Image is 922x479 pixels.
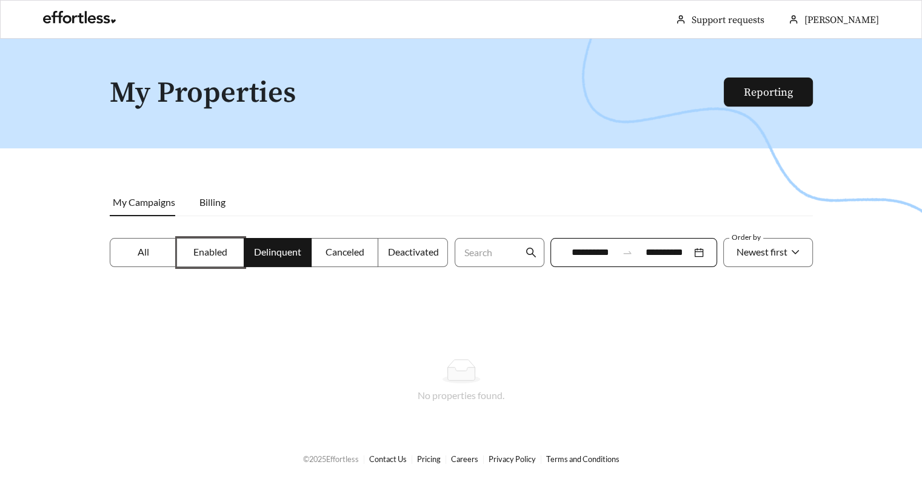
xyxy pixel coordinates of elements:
span: Delinquent [254,246,301,257]
a: Support requests [692,14,764,26]
div: No properties found. [124,388,798,403]
span: Deactivated [387,246,438,257]
a: Reporting [744,85,793,99]
span: Billing [199,196,225,208]
span: to [622,247,633,258]
span: Newest first [737,246,787,257]
span: My Campaigns [113,196,175,208]
span: Enabled [193,246,227,257]
span: search [526,247,536,258]
button: Reporting [724,78,813,107]
span: [PERSON_NAME] [804,14,879,26]
span: All [138,246,149,257]
h1: My Properties [110,78,725,110]
span: swap-right [622,247,633,258]
span: Canceled [326,246,364,257]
